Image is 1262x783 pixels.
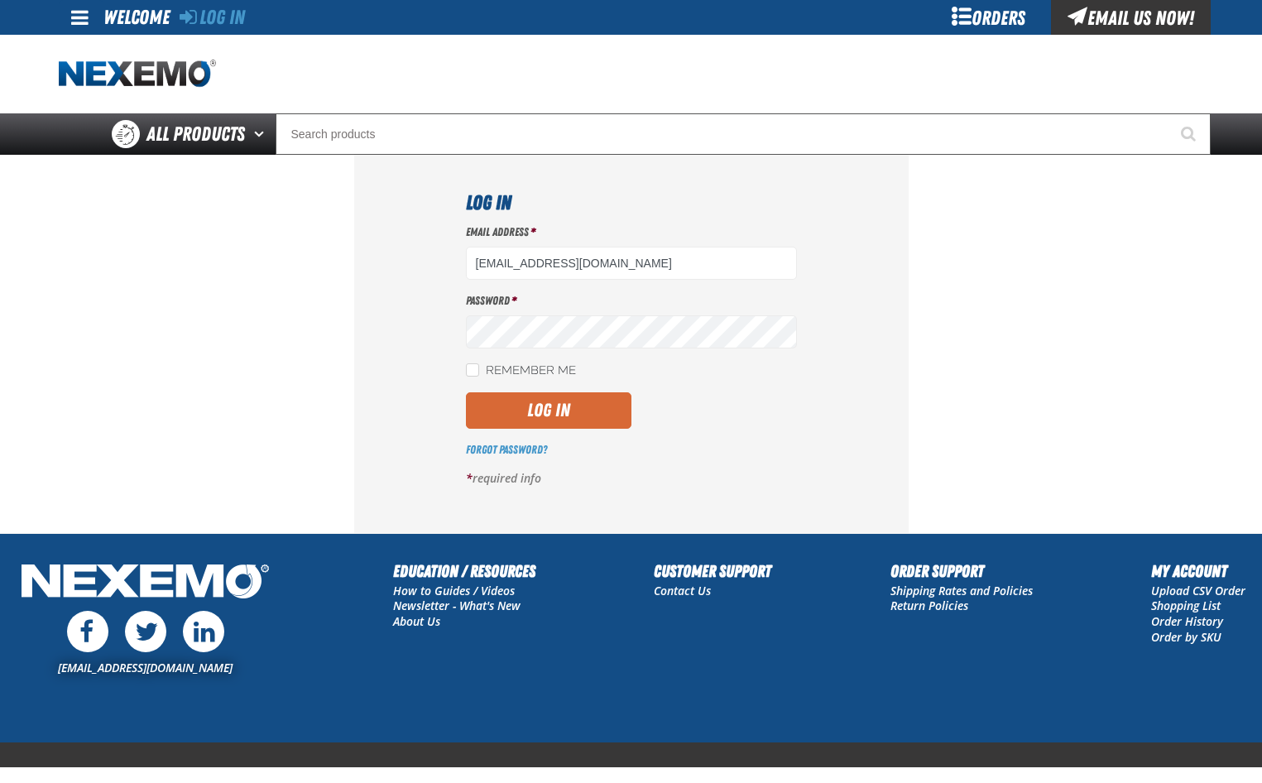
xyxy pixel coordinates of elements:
p: required info [466,471,797,487]
h2: Customer Support [654,559,771,584]
h2: My Account [1151,559,1245,584]
a: Log In [180,6,245,29]
a: Newsletter - What's New [393,598,521,613]
button: Log In [466,392,631,429]
a: Order by SKU [1151,629,1221,645]
label: Password [466,293,797,309]
a: [EMAIL_ADDRESS][DOMAIN_NAME] [58,660,233,675]
a: Shipping Rates and Policies [890,583,1033,598]
img: Nexemo Logo [17,559,274,608]
a: Forgot Password? [466,443,547,456]
img: Nexemo logo [59,60,216,89]
label: Remember Me [466,363,576,379]
a: Home [59,60,216,89]
a: Upload CSV Order [1151,583,1245,598]
h2: Order Support [890,559,1033,584]
a: Contact Us [654,583,711,598]
a: Return Policies [890,598,968,613]
h2: Education / Resources [393,559,535,584]
input: Search [276,113,1211,155]
h1: Log In [466,188,797,218]
label: Email Address [466,224,797,240]
button: Open All Products pages [248,113,276,155]
a: About Us [393,613,440,629]
span: All Products [146,119,245,149]
button: Start Searching [1169,113,1211,155]
input: Remember Me [466,363,479,377]
a: Order History [1151,613,1223,629]
a: How to Guides / Videos [393,583,515,598]
a: Shopping List [1151,598,1221,613]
